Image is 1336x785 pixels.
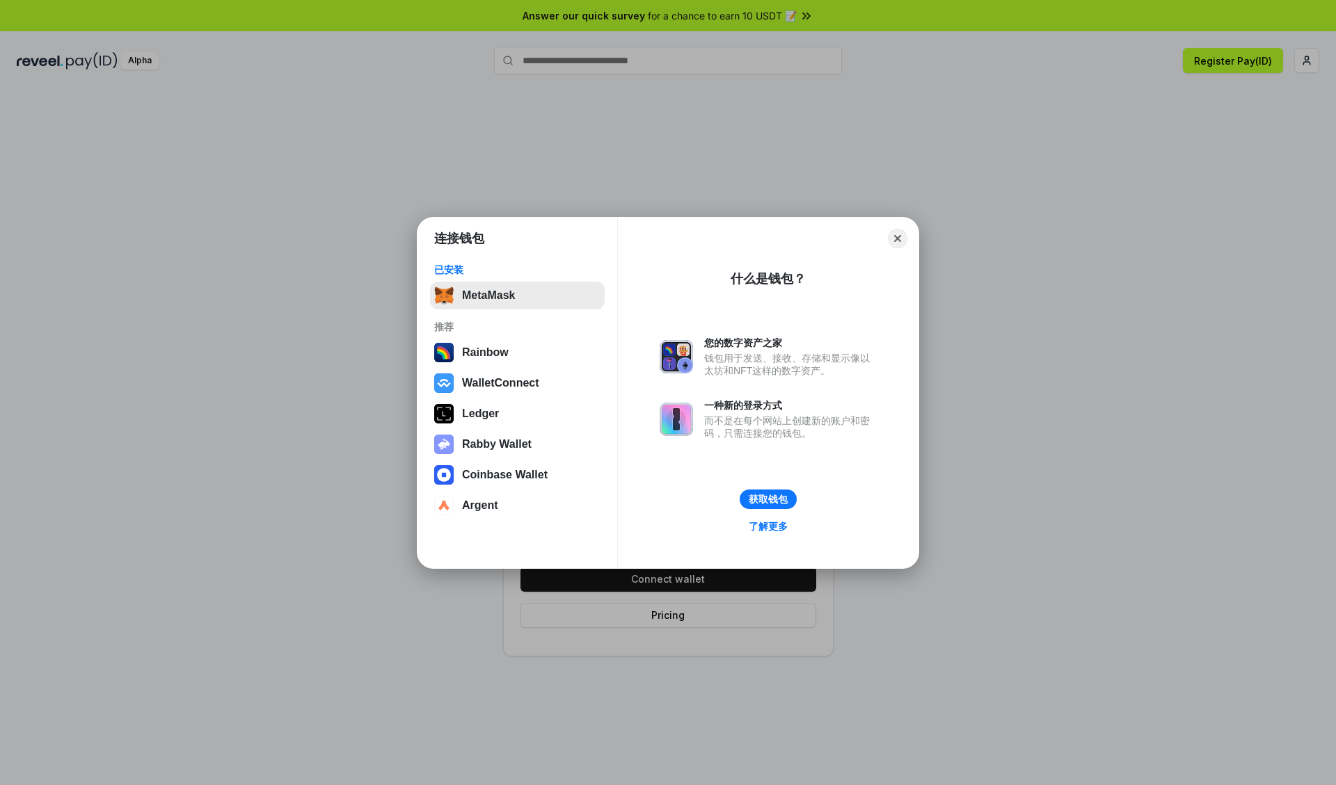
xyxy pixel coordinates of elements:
[749,493,788,505] div: 获取钱包
[731,270,806,287] div: 什么是钱包？
[660,403,693,436] img: svg+xml,%3Csvg%20xmlns%3D%22http%3A%2F%2Fwww.w3.org%2F2000%2Fsvg%22%20fill%3D%22none%22%20viewBox...
[430,492,605,519] button: Argent
[430,339,605,366] button: Rainbow
[704,414,877,439] div: 而不是在每个网站上创建新的账户和密码，只需连接您的钱包。
[704,399,877,412] div: 一种新的登录方式
[749,520,788,533] div: 了解更多
[462,438,532,451] div: Rabby Wallet
[434,264,601,276] div: 已安装
[434,286,454,305] img: svg+xml,%3Csvg%20fill%3D%22none%22%20height%3D%2233%22%20viewBox%3D%220%200%2035%2033%22%20width%...
[430,461,605,489] button: Coinbase Wallet
[462,346,509,359] div: Rainbow
[704,352,877,377] div: 钱包用于发送、接收、存储和显示像以太坊和NFT这样的数字资产。
[740,489,797,509] button: 获取钱包
[740,517,796,535] a: 了解更多
[660,340,693,373] img: svg+xml,%3Csvg%20xmlns%3D%22http%3A%2F%2Fwww.w3.org%2F2000%2Fsvg%22%20fill%3D%22none%22%20viewBox...
[434,343,454,362] img: svg+xml,%3Csvg%20width%3D%22120%22%20height%3D%22120%22%20viewBox%3D%220%200%20120%20120%22%20fil...
[462,377,539,389] div: WalletConnect
[462,407,499,420] div: Ledger
[434,435,454,454] img: svg+xml,%3Csvg%20xmlns%3D%22http%3A%2F%2Fwww.w3.org%2F2000%2Fsvg%22%20fill%3D%22none%22%20viewBox...
[888,229,907,248] button: Close
[430,400,605,428] button: Ledger
[434,373,454,393] img: svg+xml,%3Csvg%20width%3D%2228%22%20height%3D%2228%22%20viewBox%3D%220%200%2028%2028%22%20fill%3D...
[704,337,877,349] div: 您的数字资产之家
[434,496,454,515] img: svg+xml,%3Csvg%20width%3D%2228%22%20height%3D%2228%22%20viewBox%3D%220%200%2028%2028%22%20fill%3D...
[434,321,601,333] div: 推荐
[430,430,605,458] button: Rabby Wallet
[430,282,605,309] button: MetaMask
[462,469,548,481] div: Coinbase Wallet
[434,465,454,485] img: svg+xml,%3Csvg%20width%3D%2228%22%20height%3D%2228%22%20viewBox%3D%220%200%2028%2028%22%20fill%3D...
[434,404,454,423] img: svg+xml,%3Csvg%20xmlns%3D%22http%3A%2F%2Fwww.w3.org%2F2000%2Fsvg%22%20width%3D%2228%22%20height%3...
[462,499,498,512] div: Argent
[434,230,484,247] h1: 连接钱包
[462,289,515,302] div: MetaMask
[430,369,605,397] button: WalletConnect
